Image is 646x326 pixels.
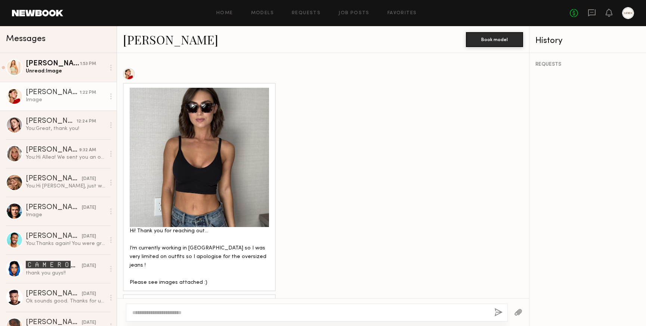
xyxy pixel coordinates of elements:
div: You: Thanks again! You were great! [26,240,105,247]
div: [PERSON_NAME] [26,60,80,68]
button: Book model [466,32,523,47]
div: [DATE] [82,291,96,298]
div: Image [26,211,105,218]
div: [DATE] [82,204,96,211]
div: thank you guys!! [26,270,105,277]
div: [PERSON_NAME] [26,204,82,211]
div: 1:53 PM [80,60,96,68]
div: [PERSON_NAME] [26,233,82,240]
a: [PERSON_NAME] [123,31,218,47]
div: [PERSON_NAME] [26,175,82,183]
div: [DATE] [82,233,96,240]
div: REQUESTS [535,62,640,67]
div: Unread: Image [26,68,105,75]
a: Favorites [387,11,417,16]
a: Book model [466,36,523,42]
div: [PERSON_NAME] [26,146,79,154]
span: Messages [6,35,46,43]
a: Requests [292,11,321,16]
div: [PERSON_NAME] [26,118,77,125]
a: Job Posts [339,11,370,16]
div: [PERSON_NAME] [26,89,80,96]
div: 9:32 AM [79,147,96,154]
div: You: Hi Allea! We sent you an option request for a job [DATE][DATE] - are you available? [26,154,105,161]
div: History [535,37,640,45]
div: Hi! Thank you for reaching out… I’m currently working in [GEOGRAPHIC_DATA] so I was very limited ... [130,227,269,287]
div: [DATE] [82,263,96,270]
div: 12:24 PM [77,118,96,125]
div: 1:22 PM [80,89,96,96]
div: You: Hi [PERSON_NAME], just wanted to follow up - are you able to send us those 3 selfies for rev... [26,183,105,190]
div: You: Great, thank you! [26,125,105,132]
div: Image [26,96,105,103]
div: [DATE] [82,176,96,183]
a: Home [216,11,233,16]
div: 🅲🅰🅼🅴🆁🅾🅽 🆂. [26,261,82,270]
div: Ok sounds good. Thanks for updating [26,298,105,305]
a: Models [251,11,274,16]
div: [PERSON_NAME] [26,290,82,298]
